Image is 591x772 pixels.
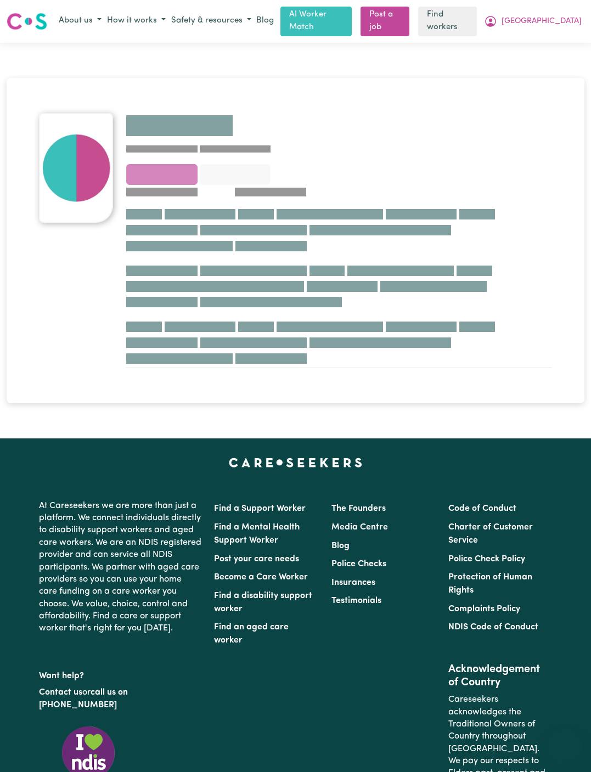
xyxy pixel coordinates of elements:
a: Post your care needs [214,555,299,563]
a: Complaints Policy [448,605,520,613]
a: Find a Support Worker [214,504,306,513]
button: Safety & resources [168,12,254,30]
a: Find a Mental Health Support Worker [214,523,300,545]
a: Protection of Human Rights [448,573,532,595]
a: call us on [PHONE_NUMBER] [39,688,128,709]
a: Media Centre [331,523,388,532]
a: AI Worker Match [280,7,352,36]
img: Careseekers logo [7,12,47,31]
a: Blog [331,542,350,550]
p: Want help? [39,666,201,682]
p: or [39,682,201,715]
a: Become a Care Worker [214,573,308,582]
a: NDIS Code of Conduct [448,623,538,632]
p: At Careseekers we are more than just a platform. We connect individuals directly to disability su... [39,495,201,639]
span: [GEOGRAPHIC_DATA] [502,15,582,27]
button: My Account [481,12,584,31]
iframe: Button to launch messaging window [547,728,582,763]
a: Blog [254,13,276,30]
a: Police Check Policy [448,555,525,563]
a: Insurances [331,578,375,587]
a: Post a job [361,7,410,36]
a: Code of Conduct [448,504,516,513]
a: Charter of Customer Service [448,523,533,545]
a: Find workers [418,7,477,36]
a: Testimonials [331,596,381,605]
button: How it works [104,12,168,30]
a: Find a disability support worker [214,591,312,613]
a: The Founders [331,504,386,513]
a: Careseekers home page [229,458,362,467]
h2: Acknowledgement of Country [448,663,552,689]
button: About us [56,12,104,30]
a: Contact us [39,688,82,697]
a: Find an aged care worker [214,623,289,645]
a: Police Checks [331,560,386,568]
a: Careseekers logo [7,9,47,34]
